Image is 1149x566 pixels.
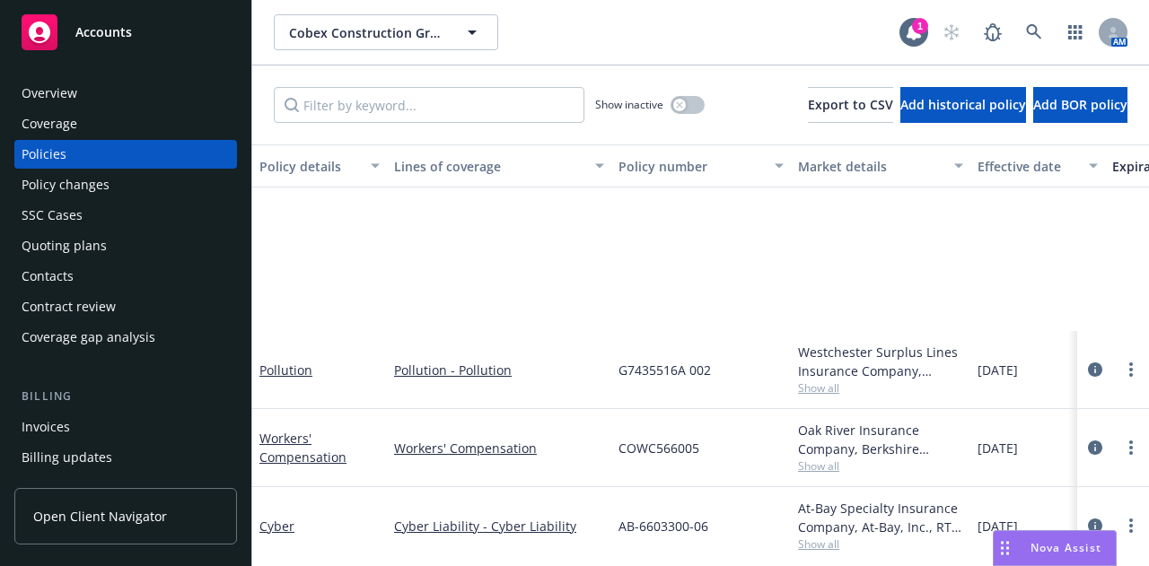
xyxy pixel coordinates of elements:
a: circleInformation [1084,359,1106,380]
div: Contract review [22,292,116,321]
a: more [1120,359,1142,380]
span: Export to CSV [808,96,893,113]
span: Show all [798,536,963,552]
div: Drag to move [994,531,1016,565]
a: Workers' Compensation [259,430,346,466]
button: Add historical policy [900,87,1026,123]
span: Nova Assist [1031,540,1101,555]
button: Policy details [252,144,387,187]
span: AB-6603300-06 [618,517,708,536]
span: [DATE] [978,361,1018,379]
div: Overview [22,79,77,108]
a: Invoices [14,413,237,441]
a: Billing updates [14,443,237,472]
a: Workers' Compensation [394,439,604,457]
span: COWC566005 [618,439,699,457]
a: SSC Cases [14,201,237,230]
a: Policy changes [14,170,237,199]
button: Policy number [611,144,791,187]
a: Policies [14,140,237,169]
div: Quoting plans [22,231,107,260]
span: Add BOR policy [1033,96,1127,113]
div: Billing [14,387,237,405]
div: Policy changes [22,170,110,199]
div: Invoices [22,413,70,441]
div: Policy details [259,157,360,176]
a: Report a Bug [975,14,1011,50]
input: Filter by keyword... [274,87,584,123]
a: Pollution - Pollution [394,361,604,379]
button: Cobex Construction Group [274,14,498,50]
a: Contacts [14,262,237,291]
button: Effective date [970,144,1105,187]
a: Search [1016,14,1052,50]
a: Overview [14,79,237,108]
div: Effective date [978,157,1078,176]
span: Open Client Navigator [33,507,167,526]
a: Switch app [1057,14,1093,50]
span: Accounts [75,25,132,39]
a: Cyber Liability - Cyber Liability [394,517,604,536]
span: Show inactive [595,97,663,112]
a: Coverage [14,109,237,138]
span: G7435516A 002 [618,361,711,379]
a: more [1120,515,1142,536]
button: Add BOR policy [1033,87,1127,123]
button: Lines of coverage [387,144,611,187]
span: [DATE] [978,517,1018,536]
button: Export to CSV [808,87,893,123]
a: Cyber [259,518,294,535]
span: Show all [798,380,963,396]
a: Accounts [14,7,237,57]
a: circleInformation [1084,515,1106,536]
div: At-Bay Specialty Insurance Company, At-Bay, Inc., RT Specialty Insurance Services, LLC (RSG Speci... [798,499,963,536]
div: SSC Cases [22,201,83,230]
button: Nova Assist [993,530,1117,566]
span: Show all [798,458,963,474]
div: Oak River Insurance Company, Berkshire Hathaway Homestate Companies (BHHC), Elevate Insurance Ser... [798,421,963,458]
div: Market details [798,157,943,176]
a: Contract review [14,292,237,321]
a: circleInformation [1084,437,1106,458]
a: more [1120,437,1142,458]
div: Coverage gap analysis [22,323,155,352]
div: Policies [22,140,66,169]
div: Policy number [618,157,764,176]
span: Cobex Construction Group [289,23,444,42]
div: Billing updates [22,443,112,472]
a: Start snowing [934,14,969,50]
a: Quoting plans [14,231,237,260]
div: Lines of coverage [394,157,584,176]
div: Contacts [22,262,74,291]
span: [DATE] [978,439,1018,457]
div: 1 [912,18,928,34]
a: Coverage gap analysis [14,323,237,352]
span: Add historical policy [900,96,1026,113]
div: Westchester Surplus Lines Insurance Company, Chubb Group, RT Specialty Insurance Services, LLC (R... [798,343,963,380]
a: Pollution [259,361,312,379]
div: Coverage [22,109,77,138]
button: Market details [791,144,970,187]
